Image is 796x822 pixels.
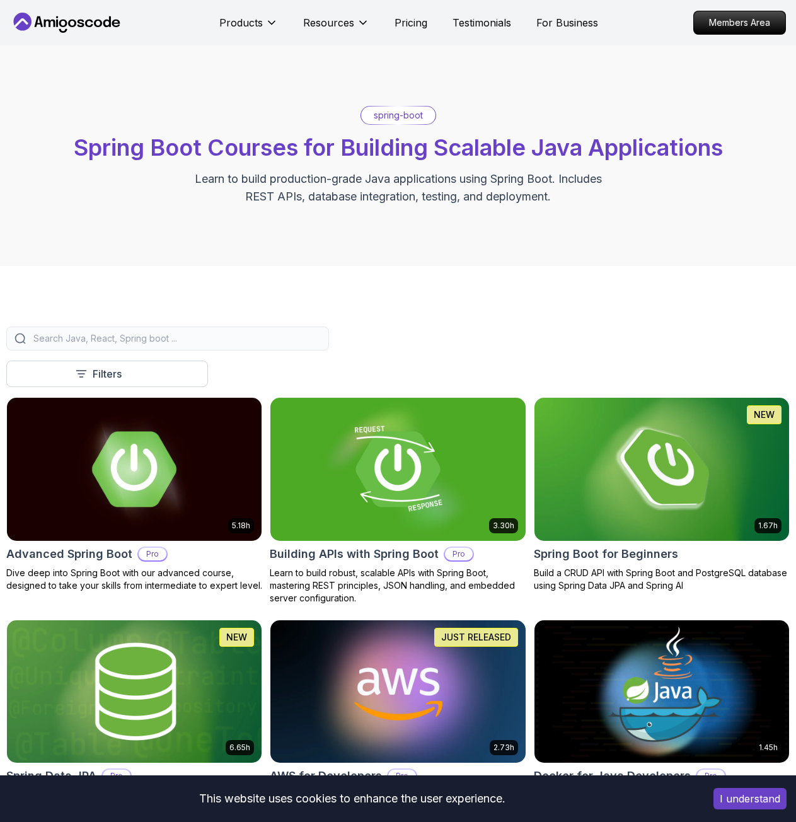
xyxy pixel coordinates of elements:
[31,332,321,345] input: Search Java, React, Spring boot ...
[7,620,262,763] img: Spring Data JPA card
[493,743,514,753] p: 2.73h
[270,767,382,785] h2: AWS for Developers
[536,15,598,30] a: For Business
[6,620,262,814] a: Spring Data JPA card6.65hNEWSpring Data JPAProMaster database management, advanced querying, and ...
[441,631,511,644] p: JUST RELEASED
[697,770,725,782] p: Pro
[395,15,427,30] a: Pricing
[229,743,250,753] p: 6.65h
[6,567,262,592] p: Dive deep into Spring Boot with our advanced course, designed to take your skills from intermedia...
[374,109,423,122] p: spring-boot
[759,743,778,753] p: 1.45h
[6,767,96,785] h2: Spring Data JPA
[9,785,695,813] div: This website uses cookies to enhance the user experience.
[7,398,262,541] img: Advanced Spring Boot card
[139,548,166,560] p: Pro
[453,15,511,30] a: Testimonials
[6,545,132,563] h2: Advanced Spring Boot
[270,567,526,605] p: Learn to build robust, scalable APIs with Spring Boot, mastering REST principles, JSON handling, ...
[270,545,439,563] h2: Building APIs with Spring Boot
[534,398,789,541] img: Spring Boot for Beginners card
[103,770,130,782] p: Pro
[694,11,785,34] p: Members Area
[534,545,678,563] h2: Spring Boot for Beginners
[445,548,473,560] p: Pro
[74,134,723,161] span: Spring Boot Courses for Building Scalable Java Applications
[270,397,526,605] a: Building APIs with Spring Boot card3.30hBuilding APIs with Spring BootProLearn to build robust, s...
[388,770,416,782] p: Pro
[93,366,122,381] p: Filters
[219,15,263,30] p: Products
[754,408,775,421] p: NEW
[303,15,354,30] p: Resources
[693,11,786,35] a: Members Area
[270,620,526,814] a: AWS for Developers card2.73hJUST RELEASEDAWS for DevelopersProMaster AWS services like EC2, RDS, ...
[713,788,787,809] button: Accept cookies
[534,767,691,785] h2: Docker for Java Developers
[187,170,610,205] p: Learn to build production-grade Java applications using Spring Boot. Includes REST APIs, database...
[303,15,369,40] button: Resources
[534,397,790,592] a: Spring Boot for Beginners card1.67hNEWSpring Boot for BeginnersBuild a CRUD API with Spring Boot ...
[6,361,208,387] button: Filters
[270,620,525,763] img: AWS for Developers card
[534,567,790,592] p: Build a CRUD API with Spring Boot and PostgreSQL database using Spring Data JPA and Spring AI
[493,521,514,531] p: 3.30h
[226,631,247,644] p: NEW
[270,398,525,541] img: Building APIs with Spring Boot card
[534,620,789,763] img: Docker for Java Developers card
[6,397,262,592] a: Advanced Spring Boot card5.18hAdvanced Spring BootProDive deep into Spring Boot with our advanced...
[219,15,278,40] button: Products
[232,521,250,531] p: 5.18h
[758,521,778,531] p: 1.67h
